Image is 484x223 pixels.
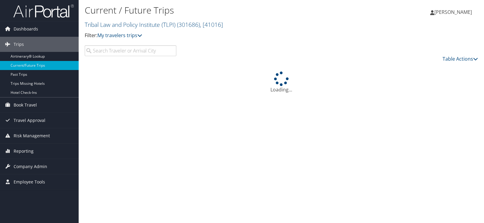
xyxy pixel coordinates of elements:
[85,45,176,56] input: Search Traveler or Arrival City
[14,159,47,174] span: Company Admin
[97,32,142,39] a: My travelers trips
[14,113,45,128] span: Travel Approval
[14,97,37,113] span: Book Travel
[443,56,478,62] a: Table Actions
[85,4,347,17] h1: Current / Future Trips
[177,21,200,29] span: ( 301686 )
[430,3,478,21] a: [PERSON_NAME]
[434,9,472,15] span: [PERSON_NAME]
[85,21,223,29] a: Tribal Law and Policy Institute (TLPI)
[200,21,223,29] span: , [ 41016 ]
[14,37,24,52] span: Trips
[14,128,50,143] span: Risk Management
[14,144,34,159] span: Reporting
[13,4,74,18] img: airportal-logo.png
[85,72,478,93] div: Loading...
[85,32,347,40] p: Filter:
[14,174,45,190] span: Employee Tools
[14,21,38,37] span: Dashboards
